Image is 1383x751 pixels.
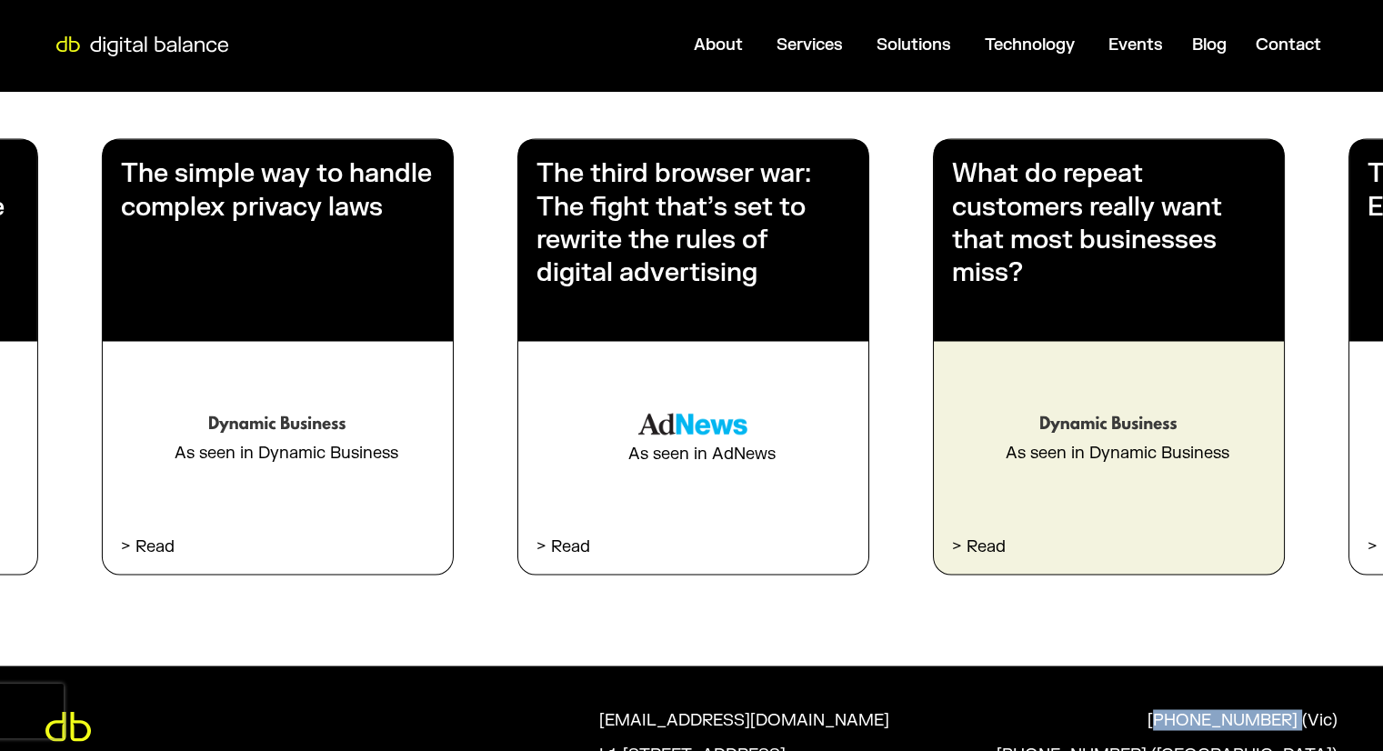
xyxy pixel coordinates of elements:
[241,27,1336,63] div: Menu Toggle
[156,434,398,464] div: As seen in Dynamic Business
[922,127,1292,588] div: 5 / 6
[599,711,950,746] a: [EMAIL_ADDRESS][DOMAIN_NAME]
[777,35,843,55] a: Services
[102,138,454,575] a: The simple way to handle complex privacy laws As seen in Dynamic Business > Read
[506,127,877,588] div: 4 / 6
[952,157,1266,290] h3: What do repeat customers really want that most businesses miss?
[45,711,91,741] img: DB logo
[536,536,850,557] p: > Read
[121,157,435,224] h3: The simple way to handle complex privacy laws
[985,35,1075,55] a: Technology
[933,138,1285,575] a: What do repeat customers really want that most businesses miss? As seen in Dynamic Business > Read
[599,711,950,729] p: [EMAIL_ADDRESS][DOMAIN_NAME]
[517,138,869,575] a: The third browser war: The fight that’s set to rewrite the rules of digital advertising As seen i...
[1192,35,1227,55] a: Blog
[610,435,776,465] div: As seen in AdNews
[987,711,1338,746] a: [PHONE_NUMBER] (Vic)
[987,434,1229,464] div: As seen in Dynamic Business
[1256,35,1321,55] a: Contact
[121,536,435,557] p: > Read
[536,157,850,290] h3: The third browser war: The fight that’s set to rewrite the rules of digital advertising
[1147,711,1338,729] p: [PHONE_NUMBER] (Vic)
[45,36,239,56] img: Digital Balance logo
[694,35,743,55] a: About
[91,127,461,588] div: 3 / 6
[877,35,951,55] a: Solutions
[952,536,1266,557] p: > Read
[1108,35,1163,55] a: Events
[241,27,1336,63] nav: Menu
